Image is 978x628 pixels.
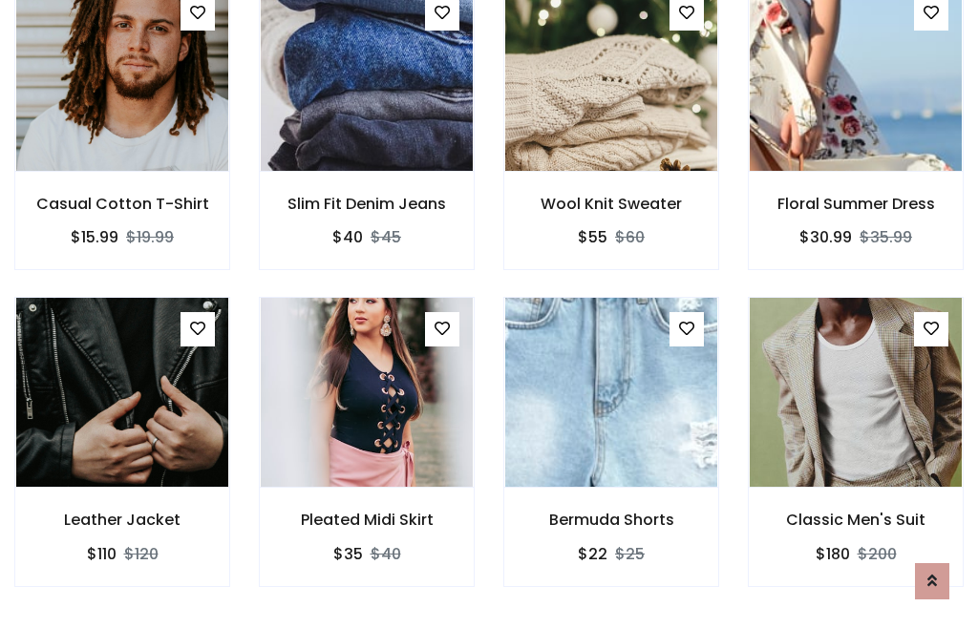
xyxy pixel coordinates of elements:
[860,226,912,248] del: $35.99
[749,195,963,213] h6: Floral Summer Dress
[816,545,850,563] h6: $180
[260,511,474,529] h6: Pleated Midi Skirt
[578,228,607,246] h6: $55
[333,545,363,563] h6: $35
[504,195,718,213] h6: Wool Knit Sweater
[749,511,963,529] h6: Classic Men's Suit
[332,228,363,246] h6: $40
[15,511,229,529] h6: Leather Jacket
[371,226,401,248] del: $45
[371,543,401,565] del: $40
[87,545,117,563] h6: $110
[260,195,474,213] h6: Slim Fit Denim Jeans
[858,543,897,565] del: $200
[71,228,118,246] h6: $15.99
[126,226,174,248] del: $19.99
[799,228,852,246] h6: $30.99
[615,543,645,565] del: $25
[578,545,607,563] h6: $22
[124,543,159,565] del: $120
[615,226,645,248] del: $60
[15,195,229,213] h6: Casual Cotton T-Shirt
[504,511,718,529] h6: Bermuda Shorts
